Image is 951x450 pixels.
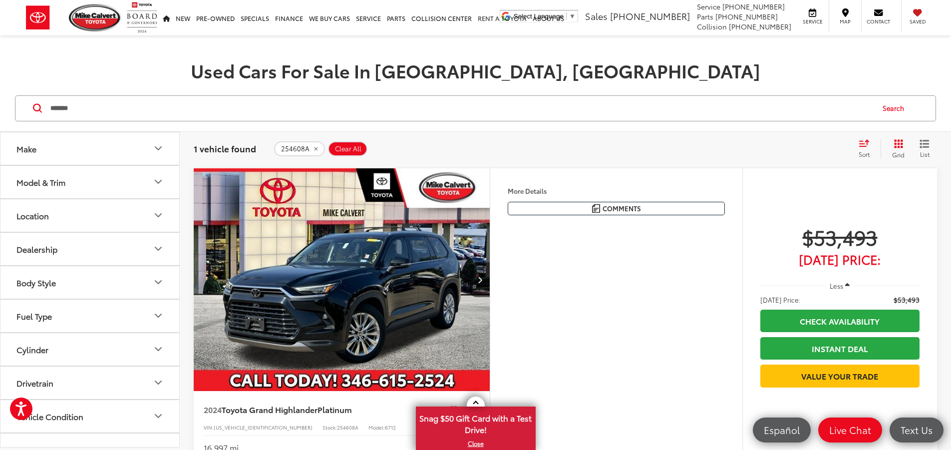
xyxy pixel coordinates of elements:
[337,424,358,431] span: 254608A
[753,418,811,443] a: Español
[896,424,938,436] span: Text Us
[892,150,905,159] span: Grid
[569,12,576,20] span: ▼
[49,96,873,120] input: Search by Make, Model, or Keyword
[152,410,164,422] div: Vehicle Condition
[894,295,920,305] span: $53,493
[0,400,180,433] button: Vehicle ConditionVehicle Condition
[760,224,920,249] span: $53,493
[193,168,491,392] img: 2024 Toyota Grand Highlander Platinum
[0,266,180,299] button: Body StyleBody Style
[69,4,122,31] img: Mike Calvert Toyota
[16,278,56,287] div: Body Style
[0,300,180,332] button: Fuel TypeFuel Type
[16,378,53,388] div: Drivetrain
[854,139,881,159] button: Select sort value
[0,166,180,198] button: Model & TrimModel & Trim
[920,150,930,158] span: List
[152,243,164,255] div: Dealership
[729,21,791,31] span: [PHONE_NUMBER]
[881,139,912,159] button: Grid View
[592,204,600,213] img: Comments
[0,132,180,165] button: MakeMake
[825,277,855,295] button: Less
[152,343,164,355] div: Cylinder
[760,337,920,360] a: Instant Deal
[760,254,920,264] span: [DATE] Price:
[760,365,920,387] a: Value Your Trade
[317,404,352,415] span: Platinum
[385,424,396,431] span: 6712
[204,404,222,415] span: 2024
[152,176,164,188] div: Model & Trim
[16,244,57,254] div: Dealership
[152,276,164,288] div: Body Style
[152,142,164,154] div: Make
[760,295,800,305] span: [DATE] Price:
[193,168,491,391] a: 2024 Toyota Grand Highlander Platinum2024 Toyota Grand Highlander Platinum2024 Toyota Grand Highl...
[152,209,164,221] div: Location
[834,18,856,25] span: Map
[16,177,65,187] div: Model & Trim
[912,139,937,159] button: List View
[417,408,535,438] span: Snag $50 Gift Card with a Test Drive!
[16,345,48,354] div: Cylinder
[222,404,317,415] span: Toyota Grand Highlander
[16,412,83,421] div: Vehicle Condition
[801,18,824,25] span: Service
[890,418,944,443] a: Text Us
[585,9,608,22] span: Sales
[697,21,727,31] span: Collision
[603,204,641,213] span: Comments
[470,262,490,297] button: Next image
[824,424,876,436] span: Live Chat
[610,9,690,22] span: [PHONE_NUMBER]
[204,424,214,431] span: VIN:
[16,211,49,220] div: Location
[867,18,890,25] span: Contact
[152,310,164,322] div: Fuel Type
[873,96,919,121] button: Search
[152,377,164,389] div: Drivetrain
[194,142,256,154] span: 1 vehicle found
[508,187,725,194] h4: More Details
[204,404,445,415] a: 2024Toyota Grand HighlanderPlatinum
[907,18,929,25] span: Saved
[0,333,180,366] button: CylinderCylinder
[328,141,367,156] button: Clear All
[214,424,313,431] span: [US_VEHICLE_IDENTIFICATION_NUMBER]
[0,367,180,399] button: DrivetrainDrivetrain
[859,150,870,158] span: Sort
[16,144,36,153] div: Make
[760,310,920,332] a: Check Availability
[335,145,361,153] span: Clear All
[697,1,720,11] span: Service
[697,11,713,21] span: Parts
[722,1,785,11] span: [PHONE_NUMBER]
[281,145,310,153] span: 254608A
[193,168,491,391] div: 2024 Toyota Grand Highlander Platinum 0
[0,199,180,232] button: LocationLocation
[16,311,52,321] div: Fuel Type
[508,202,725,215] button: Comments
[715,11,778,21] span: [PHONE_NUMBER]
[368,424,385,431] span: Model:
[759,424,805,436] span: Español
[0,233,180,265] button: DealershipDealership
[274,141,325,156] button: remove 254608A
[322,424,337,431] span: Stock:
[818,418,882,443] a: Live Chat
[830,281,843,290] span: Less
